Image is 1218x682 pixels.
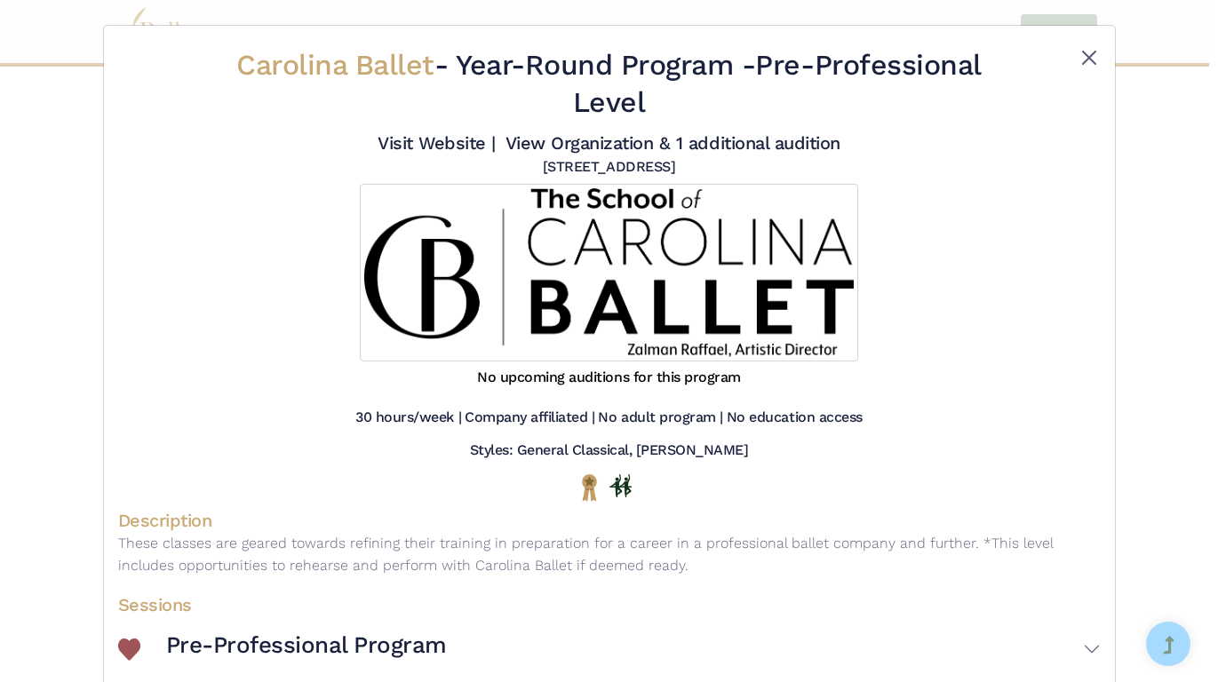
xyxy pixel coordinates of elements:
p: These classes are geared towards refining their training in preparation for a career in a profess... [118,532,1101,577]
span: Year-Round Program - [456,48,755,82]
img: National [578,473,601,501]
img: Heart [118,638,140,661]
h5: [STREET_ADDRESS] [543,158,675,177]
span: Carolina Ballet [236,48,434,82]
h5: Company affiliated | [465,408,594,427]
h4: Description [118,509,1101,532]
img: Logo [360,184,858,361]
h3: Pre-Professional Program [166,630,447,661]
img: In Person [609,474,632,497]
h5: No upcoming auditions for this program [477,369,741,387]
h2: - Pre-Professional Level [200,47,1019,121]
h4: Sessions [118,593,1101,616]
h5: Styles: General Classical, [PERSON_NAME] [470,441,749,460]
h5: No education access [727,408,863,427]
button: Pre-Professional Program [166,623,1101,675]
a: View Organization & 1 additional audition [506,132,840,154]
h5: 30 hours/week | [355,408,461,427]
button: Close [1079,47,1100,68]
h5: No adult program | [598,408,722,427]
a: Visit Website | [378,132,496,154]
